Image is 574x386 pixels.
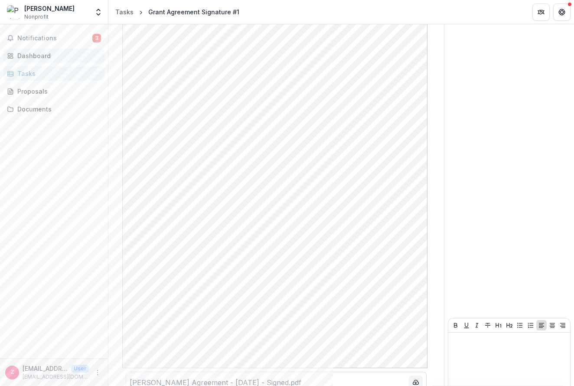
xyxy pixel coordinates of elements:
div: Dashboard [17,51,98,60]
div: [PERSON_NAME] [24,4,75,13]
img: Priscilla Zamora [7,5,21,19]
button: Notifications3 [3,31,104,45]
a: Dashboard [3,49,104,63]
button: Bold [450,320,461,330]
a: Tasks [112,6,137,18]
span: 3 [92,34,101,43]
nav: breadcrumb [112,6,243,18]
button: Underline [461,320,472,330]
a: Documents [3,102,104,116]
button: Ordered List [525,320,536,330]
div: Proposals [17,87,98,96]
a: Proposals [3,84,104,98]
div: Tasks [17,69,98,78]
p: [EMAIL_ADDRESS][DOMAIN_NAME] [23,364,68,373]
a: Tasks [3,66,104,81]
button: Align Right [558,320,568,330]
button: Open entity switcher [92,3,104,21]
div: Documents [17,105,98,114]
button: Italicize [472,320,482,330]
button: Align Left [536,320,547,330]
div: zamorap@me.com [10,370,14,375]
button: Bullet List [515,320,525,330]
div: Tasks [115,7,134,16]
button: Heading 2 [504,320,515,330]
p: User [71,365,89,373]
p: [EMAIL_ADDRESS][DOMAIN_NAME] [23,373,89,381]
span: Nonprofit [24,13,49,21]
button: Heading 1 [493,320,504,330]
span: Notifications [17,35,92,42]
div: Grant Agreement Signature #1 [148,7,239,16]
button: Strike [483,320,493,330]
button: Partners [532,3,550,21]
button: Align Center [547,320,558,330]
button: More [92,367,103,378]
button: Get Help [553,3,571,21]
